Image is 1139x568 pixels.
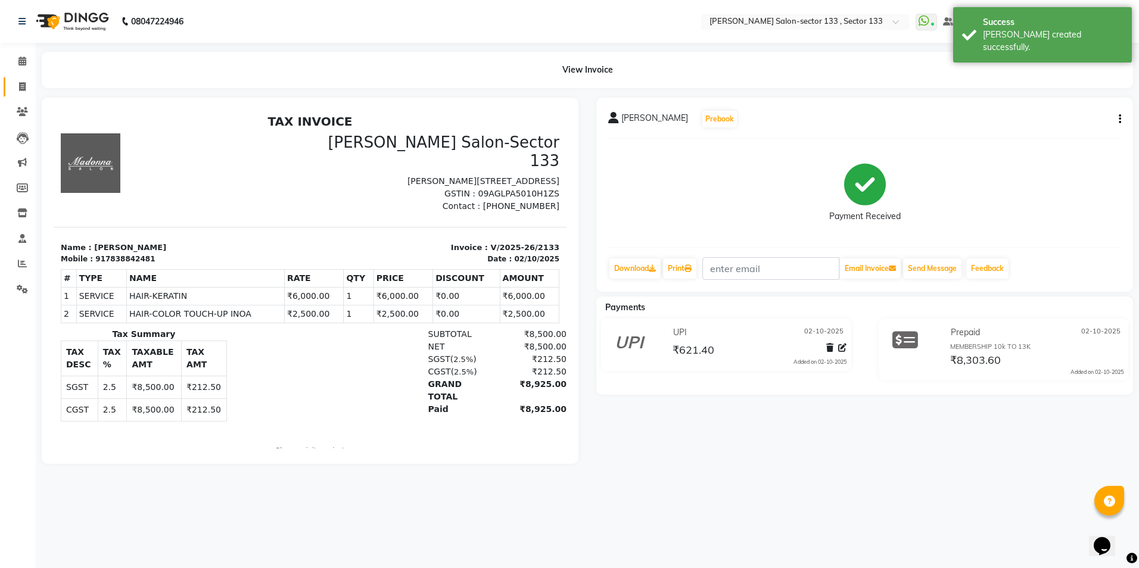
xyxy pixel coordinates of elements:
img: logo [30,5,112,38]
div: Added on 02-10-2025 [1070,368,1124,376]
iframe: chat widget [1089,520,1127,556]
span: 02-10-2025 [804,326,844,339]
td: 2 [8,195,23,213]
td: ₹0.00 [379,177,446,195]
h3: [PERSON_NAME] Salon-Sector 133 [264,24,506,61]
td: ₹6,000.00 [231,177,290,195]
div: SUBTOTAL [368,219,440,231]
p: Invoice : V/2025-26/2133 [264,132,506,144]
td: SERVICE [23,195,73,213]
td: ₹0.00 [379,195,446,213]
td: ₹212.50 [128,266,173,289]
th: RATE [231,160,290,177]
div: MEMBERSHIP 10k TO 13K [950,342,1124,352]
span: [PERSON_NAME] [621,112,688,129]
p: Name : [PERSON_NAME] [7,132,250,144]
td: ₹8,500.00 [73,289,128,311]
div: ( ) [368,244,440,256]
td: SERVICE [23,177,73,195]
p: GSTIN : 09AGLPA5010H1ZS [264,78,506,90]
span: 02-10-2025 [1081,326,1121,339]
div: View Invoice [42,52,1133,88]
h2: TAX INVOICE [7,5,506,19]
td: SGST [8,266,45,289]
td: ₹8,500.00 [73,266,128,289]
div: ₹8,925.00 [440,294,513,306]
div: Payment Received [829,210,901,223]
td: 1 [8,177,23,195]
div: ( ) [368,256,440,269]
p: Contact : [PHONE_NUMBER] [264,90,506,103]
td: 1 [290,195,320,213]
div: Tax Summary [7,219,173,231]
span: Payments [605,302,645,313]
th: DISCOUNT [379,160,446,177]
td: 2.5 [44,266,73,289]
button: Email Invoice [840,258,901,279]
span: 2.5% [400,258,420,267]
div: GRAND TOTAL [368,269,440,294]
td: ₹212.50 [128,289,173,311]
td: ₹6,000.00 [446,177,505,195]
div: Date : [434,144,458,155]
div: Added on 02-10-2025 [793,358,847,366]
span: Prepaid [951,326,980,339]
button: Send Message [903,258,961,279]
div: 02/10/2025 [460,144,506,155]
span: 2.5% [400,245,419,254]
th: TAX DESC [8,231,45,266]
span: HAIR-COLOR TOUCH-UP INOA [76,198,228,211]
div: Paid [368,294,440,306]
span: ₹8,303.60 [950,353,1001,370]
div: ₹212.50 [440,244,513,256]
th: TYPE [23,160,73,177]
button: Prebook [702,111,737,127]
th: QTY [290,160,320,177]
th: TAXABLE AMT [73,231,128,266]
b: 08047224946 [131,5,183,38]
span: SGST [375,245,397,254]
input: enter email [702,257,839,280]
div: Success [983,16,1123,29]
span: HAIR-KERATIN [76,180,228,193]
td: 1 [290,177,320,195]
div: ₹8,925.00 [440,269,513,294]
div: 917838842481 [42,144,101,155]
span: UPI [673,326,687,339]
td: ₹2,500.00 [320,195,379,213]
th: PRICE [320,160,379,177]
td: ₹2,500.00 [446,195,505,213]
span: ₹621.40 [673,343,714,360]
p: [PERSON_NAME][STREET_ADDRESS] [264,65,506,78]
span: CGST [375,257,397,267]
th: AMOUNT [446,160,505,177]
td: CGST [8,289,45,311]
div: Bill created successfully. [983,29,1123,54]
div: ₹212.50 [440,256,513,269]
th: # [8,160,23,177]
p: Please visit again ! [7,336,506,347]
div: ₹8,500.00 [440,219,513,231]
th: TAX % [44,231,73,266]
th: NAME [73,160,231,177]
td: 2.5 [44,289,73,311]
a: Feedback [966,258,1009,279]
div: Mobile : [7,144,39,155]
th: TAX AMT [128,231,173,266]
td: ₹2,500.00 [231,195,290,213]
a: Download [609,258,661,279]
td: ₹6,000.00 [320,177,379,195]
div: ₹8,500.00 [440,231,513,244]
div: NET [368,231,440,244]
a: Print [663,258,696,279]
